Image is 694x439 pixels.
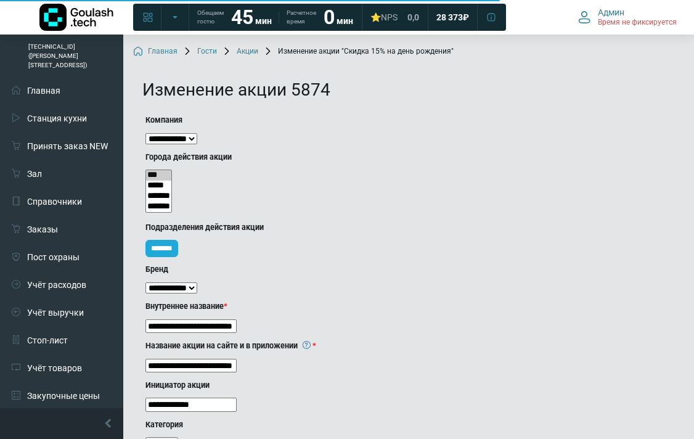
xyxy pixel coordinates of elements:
a: Обещаем гостю 45 мин Расчетное время 0 мин [190,6,361,28]
span: 0,0 [407,12,419,23]
label: Бренд [145,264,452,276]
span: Изменение акции "Скидка 15% на день рождения" [263,47,454,57]
a: ⭐NPS 0,0 [363,6,427,28]
span: Обещаем гостю [197,9,224,26]
label: Города действия акции [145,152,452,163]
span: Расчетное время [287,9,316,26]
span: ₽ [463,12,469,23]
span: Время не фиксируется [598,18,677,28]
div: ⭐ [370,12,398,23]
span: NPS [381,12,398,22]
strong: 45 [231,6,253,29]
span: Админ [598,7,624,18]
span: 28 373 [436,12,463,23]
span: мин [255,16,272,26]
label: Инициатор акции [145,380,452,392]
a: Гости [182,47,217,57]
a: 28 373 ₽ [429,6,476,28]
img: Логотип компании Goulash.tech [39,4,113,31]
label: Внутреннее название [145,301,452,313]
strong: 0 [324,6,335,29]
label: Подразделения действия акции [145,222,452,234]
i: Название, которое гость будет видеть на сайте или в приложении, когда применит акцию к своему заказу [303,341,311,349]
span: мин [337,16,353,26]
label: Категория [145,419,452,431]
label: Компания [145,115,452,126]
label: Название акции на сайте и в приложении [145,340,452,352]
h1: Изменение акции 5874 [142,80,675,101]
a: Главная [133,47,178,57]
button: Админ Время не фиксируется [571,4,684,30]
a: Акции [222,47,258,57]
